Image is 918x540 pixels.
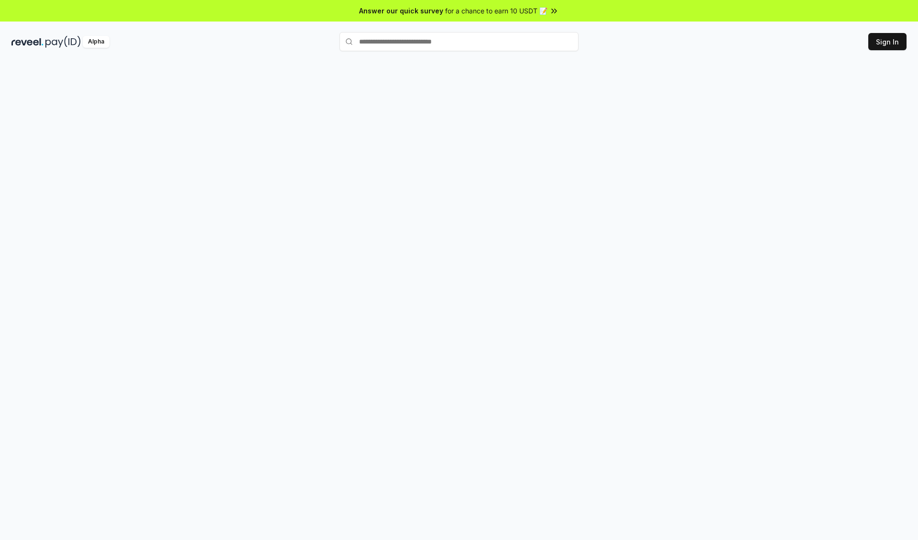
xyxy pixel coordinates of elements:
img: reveel_dark [11,36,44,48]
div: Alpha [83,36,109,48]
img: pay_id [45,36,81,48]
span: Answer our quick survey [359,6,443,16]
button: Sign In [868,33,907,50]
span: for a chance to earn 10 USDT 📝 [445,6,547,16]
